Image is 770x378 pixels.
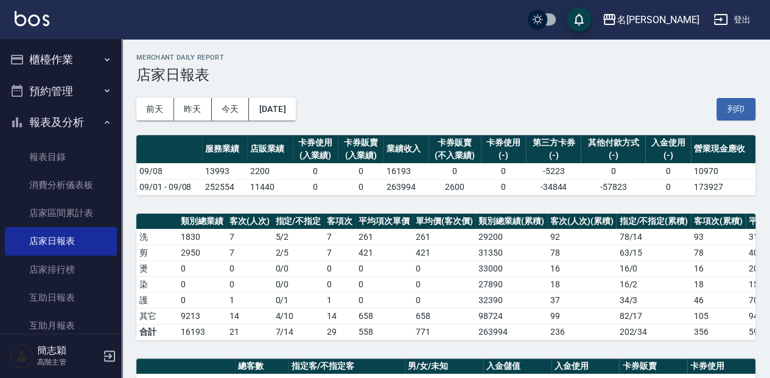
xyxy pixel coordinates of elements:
td: 13993 [202,163,247,179]
button: 預約管理 [5,75,117,107]
td: 0 [338,163,383,179]
td: 105 [691,308,746,324]
td: 2950 [178,245,226,261]
td: 9213 [178,308,226,324]
th: 單均價(客次價) [413,214,476,229]
td: 78 [691,245,746,261]
td: 0 / 0 [272,261,324,276]
td: 21 [226,324,273,340]
td: 1 [324,292,355,308]
th: 客次(人次) [226,214,273,229]
button: [DATE] [249,98,295,121]
td: 0 [481,163,526,179]
td: 5 / 2 [272,229,324,245]
button: 今天 [212,98,250,121]
h5: 簡志穎 [37,345,99,357]
td: 0 [338,179,383,195]
td: 燙 [136,261,178,276]
td: 剪 [136,245,178,261]
td: 37 [547,292,617,308]
button: 昨天 [174,98,212,121]
td: 洗 [136,229,178,245]
a: 互助日報表 [5,284,117,312]
th: 指定客/不指定客 [289,359,405,374]
th: 指定/不指定(累積) [616,214,691,229]
td: 16 / 0 [616,261,691,276]
td: 0 [413,261,476,276]
td: 34 / 3 [616,292,691,308]
td: 0 / 0 [272,276,324,292]
div: 卡券販賣 [341,136,380,149]
td: 0 [413,276,476,292]
td: 263994 [383,179,429,195]
th: 卡券販賣 [619,359,687,374]
div: 卡券使用 [484,136,523,149]
h3: 店家日報表 [136,66,755,83]
td: 252554 [202,179,247,195]
td: 236 [547,324,617,340]
div: (-) [484,149,523,162]
td: 0 [413,292,476,308]
td: 29 [324,324,355,340]
th: 客項次(累積) [691,214,746,229]
th: 店販業績 [247,135,292,164]
td: 16 [691,261,746,276]
td: 27890 [475,276,547,292]
td: 261 [413,229,476,245]
td: 09/01 - 09/08 [136,179,202,195]
td: 染 [136,276,178,292]
th: 卡券使用 [687,359,755,374]
td: -34844 [526,179,581,195]
td: 7/14 [272,324,324,340]
img: Logo [15,11,49,26]
img: Person [10,344,34,368]
td: 合計 [136,324,178,340]
th: 類別總業績 [178,214,226,229]
td: 421 [413,245,476,261]
div: (-) [584,149,642,162]
a: 互助月報表 [5,312,117,340]
a: 報表目錄 [5,143,117,171]
div: (不入業績) [432,149,478,162]
td: 其它 [136,308,178,324]
button: 列印 [716,98,755,121]
td: 82 / 17 [616,308,691,324]
div: 其他付款方式 [584,136,642,149]
a: 店家日報表 [5,227,117,255]
td: 7 [324,229,355,245]
td: 0 [226,276,273,292]
td: 0 [429,163,481,179]
td: -57823 [581,179,645,195]
td: 0 [178,292,226,308]
td: 4 / 10 [272,308,324,324]
td: 7 [226,229,273,245]
a: 店家排行榜 [5,256,117,284]
td: 63 / 15 [616,245,691,261]
th: 指定/不指定 [272,214,324,229]
th: 類別總業績(累積) [475,214,547,229]
td: 護 [136,292,178,308]
div: 名[PERSON_NAME] [617,12,699,27]
button: save [567,7,591,32]
h2: Merchant Daily Report [136,54,755,61]
td: 0 [481,179,526,195]
td: 78 / 14 [616,229,691,245]
a: 店家區間累計表 [5,199,117,227]
td: 46 [691,292,746,308]
td: 558 [355,324,413,340]
td: 263994 [475,324,547,340]
td: 16193 [178,324,226,340]
td: 0 [324,276,355,292]
th: 營業現金應收 [691,135,755,164]
th: 入金使用 [551,359,620,374]
td: 31350 [475,245,547,261]
td: 78 [547,245,617,261]
td: 658 [413,308,476,324]
td: 18 [691,276,746,292]
div: (入業績) [296,149,335,162]
th: 客次(人次)(累積) [547,214,617,229]
td: -5223 [526,163,581,179]
td: 18 [547,276,617,292]
td: 0 [178,261,226,276]
td: 93 [691,229,746,245]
